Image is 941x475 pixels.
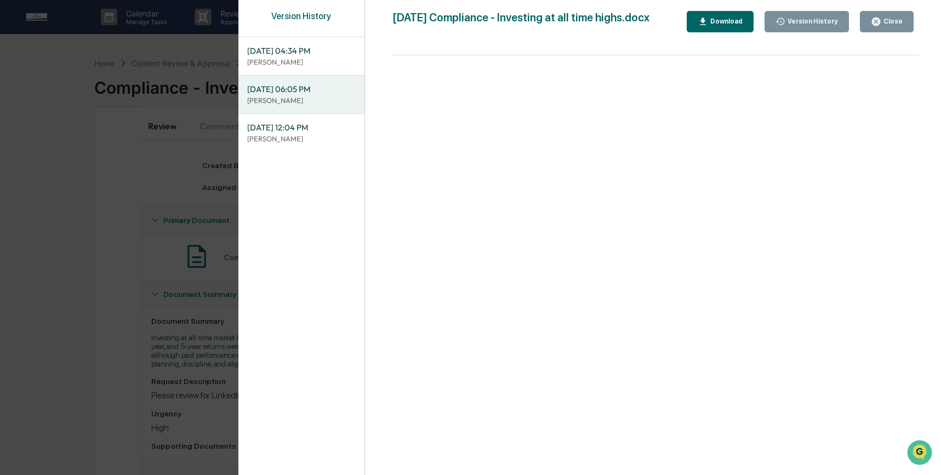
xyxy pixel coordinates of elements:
iframe: Open customer support [906,439,936,468]
span: Attestations [90,138,136,149]
span: [DATE] 04:34 PM [247,45,356,57]
img: 1746055101610-c473b297-6a78-478c-a979-82029cc54cd1 [11,84,31,104]
a: 🖐️Preclearance [7,134,75,153]
button: Close [860,11,914,32]
div: 🖐️ [11,139,20,148]
span: Data Lookup [22,159,69,170]
a: 🔎Data Lookup [7,154,73,174]
div: 🔎 [11,160,20,169]
div: [DATE] Compliance - Investing at all time highs.docx [392,11,649,32]
div: 🗄️ [79,139,88,148]
a: Powered byPylon [77,185,133,194]
p: [PERSON_NAME] [247,95,356,106]
div: [DATE] 06:05 PM[PERSON_NAME] [238,76,364,113]
button: Download [687,11,754,32]
div: Version History [785,18,838,25]
div: We're available if you need us! [37,95,139,104]
div: [DATE] 12:04 PM[PERSON_NAME] [238,114,364,152]
span: Preclearance [22,138,71,149]
div: [DATE] 04:34 PM[PERSON_NAME] [238,37,364,75]
span: Pylon [109,186,133,194]
p: [PERSON_NAME] [247,57,356,67]
button: Version History [765,11,849,32]
div: Close [881,18,903,25]
span: [DATE] 12:04 PM [247,122,356,134]
div: Version History [238,11,364,32]
span: [DATE] 06:05 PM [247,83,356,95]
button: Start new chat [186,87,199,100]
p: [PERSON_NAME] [247,134,356,144]
div: Download [708,18,743,25]
div: Start new chat [37,84,180,95]
p: How can we help? [11,23,199,41]
a: 🗄️Attestations [75,134,140,153]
